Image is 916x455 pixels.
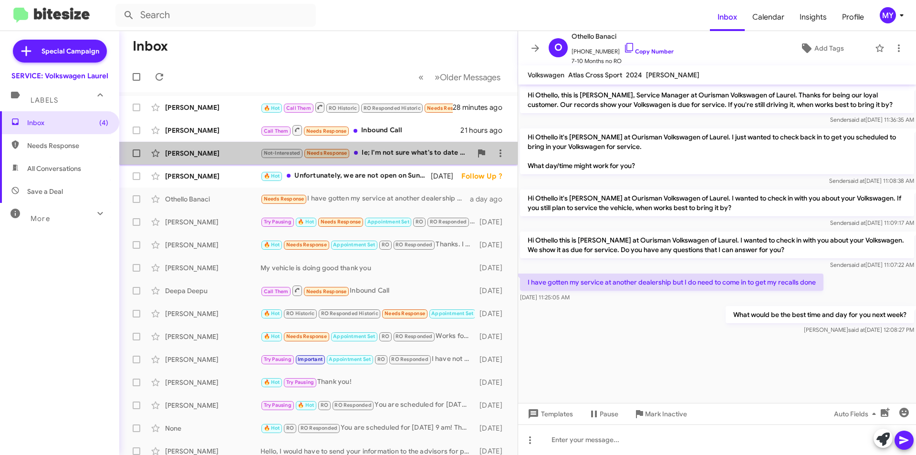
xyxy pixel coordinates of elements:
[520,128,914,174] p: Hi Othello it's [PERSON_NAME] at Ourisman Volkswagen of Laurel. I just wanted to check back in to...
[260,308,475,319] div: Can I bring it in for service in the morning on 9/24?
[431,171,461,181] div: [DATE]
[745,3,792,31] a: Calendar
[413,67,506,87] nav: Page navigation example
[264,196,304,202] span: Needs Response
[528,71,564,79] span: Volkswagen
[830,261,914,268] span: Sender [DATE] 11:07:22 AM
[260,263,475,273] div: My vehicle is doing good thank you
[834,3,872,31] a: Profile
[626,71,642,79] span: 2024
[264,379,280,385] span: 🔥 Hot
[264,310,280,317] span: 🔥 Hot
[264,173,280,179] span: 🔥 Hot
[431,310,473,317] span: Appointment Set
[286,242,327,248] span: Needs Response
[427,105,468,111] span: Needs Response
[453,103,510,112] div: 28 minutes ago
[99,118,108,127] span: (4)
[475,263,510,273] div: [DATE]
[260,148,472,159] div: Ie; I'm not sure what's to date with services for 50,000 as oil change was completed with brakes/...
[849,219,865,226] span: said at
[260,377,475,388] div: Thank you!
[115,4,316,27] input: Search
[27,164,81,173] span: All Conversations
[264,150,301,156] span: Not-Interested
[165,423,260,433] div: None
[260,423,475,434] div: You are scheduled for [DATE] 9 am! Thank you
[165,378,260,387] div: [PERSON_NAME]
[260,124,460,136] div: Inbound Call
[165,309,260,318] div: [PERSON_NAME]
[475,332,510,341] div: [DATE]
[264,425,280,431] span: 🔥 Hot
[165,217,260,227] div: [PERSON_NAME]
[849,116,865,123] span: said at
[260,170,431,181] div: Unfortunately, we are not open on Sundays. Is there another day that works better for you?
[710,3,745,31] a: Inbox
[298,402,314,408] span: 🔥 Hot
[849,261,865,268] span: said at
[165,240,260,250] div: [PERSON_NAME]
[440,72,500,83] span: Older Messages
[11,71,108,81] div: SERVICE: Volkswagen Laurel
[260,239,475,250] div: Thanks. I called and made an appointment for 9:15. See you then.
[260,354,475,365] div: I have not personally seen that specific coupon but from previous similar coupons it we be used t...
[435,71,440,83] span: »
[826,405,887,423] button: Auto Fields
[520,86,914,113] p: Hi Othello, this is [PERSON_NAME], Service Manager at Ourisman Volkswagen of Laurel. Thanks for b...
[286,425,294,431] span: RO
[475,217,510,227] div: [DATE]
[518,405,581,423] button: Templates
[520,232,914,258] p: Hi Othello this is [PERSON_NAME] at Ourisman Volkswagen of Laurel. I wanted to check in with you ...
[460,126,510,135] div: 21 hours ago
[165,171,260,181] div: [PERSON_NAME]
[626,405,695,423] button: Mark Inactive
[726,306,914,323] p: What would be the best time and day for you next week?
[27,141,108,150] span: Needs Response
[264,333,280,339] span: 🔥 Hot
[416,219,423,225] span: RO
[572,56,674,66] span: 7-10 Months no RO
[334,402,371,408] span: RO Responded
[13,40,107,63] a: Special Campaign
[260,400,475,411] div: You are scheduled for [DATE] 7 am! thank you
[520,274,823,291] p: I have gotten my service at another dealership but I do need to come in to get my recalls done
[165,286,260,296] div: Deepa Deepu
[165,103,260,112] div: [PERSON_NAME]
[165,194,260,204] div: Othello Banaci
[461,171,510,181] div: Follow Up ?
[624,48,674,55] a: Copy Number
[475,309,510,318] div: [DATE]
[298,356,323,362] span: Important
[396,242,432,248] span: RO Responded
[333,333,375,339] span: Appointment Set
[260,101,453,113] div: Inbound Call
[286,333,327,339] span: Needs Response
[520,190,914,216] p: Hi Othello it's [PERSON_NAME] at Ourisman Volkswagen of Laurel. I wanted to check in with you abo...
[385,310,425,317] span: Needs Response
[581,405,626,423] button: Pause
[475,286,510,296] div: [DATE]
[792,3,834,31] a: Insights
[133,39,168,54] h1: Inbox
[321,219,361,225] span: Needs Response
[165,332,260,341] div: [PERSON_NAME]
[321,310,378,317] span: RO Responded Historic
[364,105,421,111] span: RO Responded Historic
[804,326,914,333] span: [PERSON_NAME] [DATE] 12:08:27 PM
[286,310,314,317] span: RO Historic
[554,40,562,55] span: O
[260,331,475,342] div: Works for me!
[165,263,260,273] div: [PERSON_NAME]
[306,128,347,134] span: Needs Response
[848,326,865,333] span: said at
[568,71,622,79] span: Atlas Cross Sport
[264,402,291,408] span: Try Pausing
[829,177,914,184] span: Sender [DATE] 11:08:38 AM
[367,219,409,225] span: Appointment Set
[264,356,291,362] span: Try Pausing
[307,150,347,156] span: Needs Response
